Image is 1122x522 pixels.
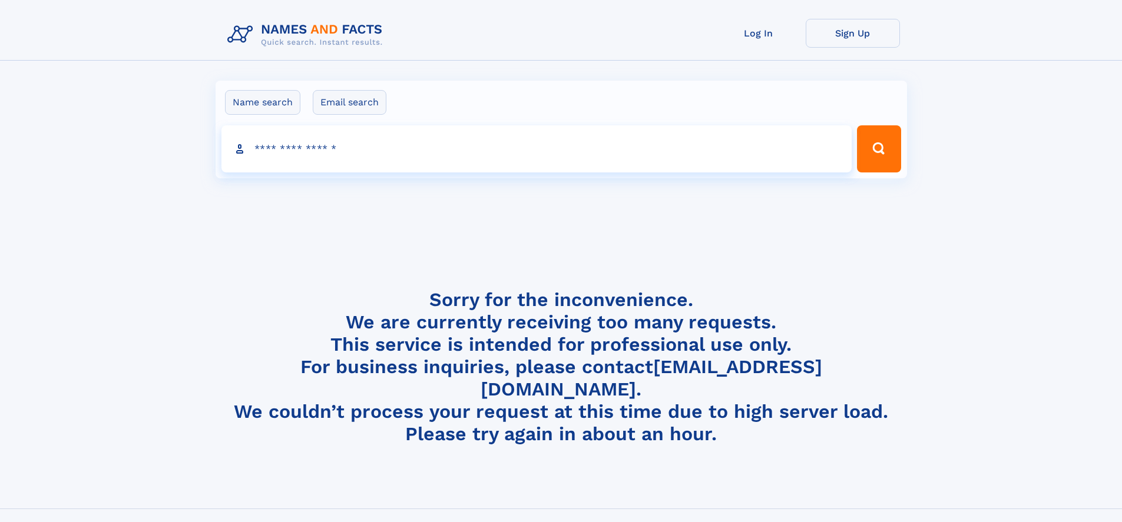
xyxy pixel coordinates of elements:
[806,19,900,48] a: Sign Up
[711,19,806,48] a: Log In
[225,90,300,115] label: Name search
[481,355,822,400] a: [EMAIL_ADDRESS][DOMAIN_NAME]
[223,19,392,51] img: Logo Names and Facts
[313,90,386,115] label: Email search
[221,125,852,172] input: search input
[857,125,901,172] button: Search Button
[223,288,900,445] h4: Sorry for the inconvenience. We are currently receiving too many requests. This service is intend...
